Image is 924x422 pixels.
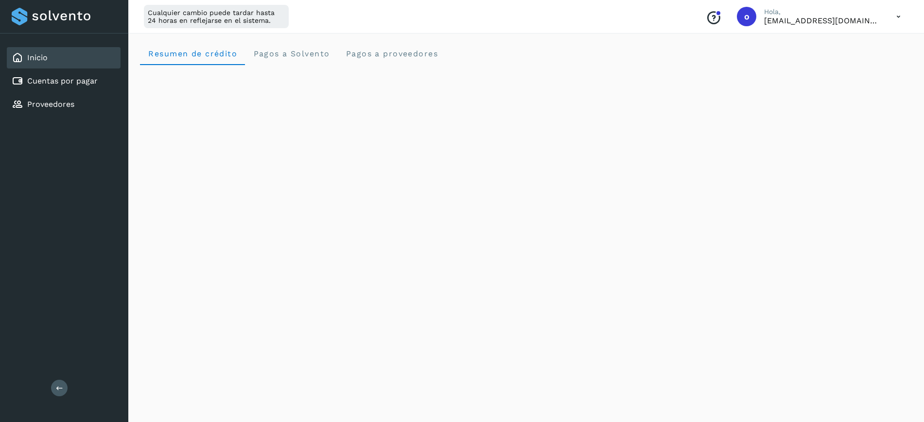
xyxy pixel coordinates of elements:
[27,76,98,85] a: Cuentas por pagar
[764,16,881,25] p: orlando@rfllogistics.com.mx
[345,49,438,58] span: Pagos a proveedores
[144,5,289,28] div: Cualquier cambio puede tardar hasta 24 horas en reflejarse en el sistema.
[27,100,74,109] a: Proveedores
[253,49,330,58] span: Pagos a Solvento
[27,53,48,62] a: Inicio
[7,47,121,68] div: Inicio
[148,49,237,58] span: Resumen de crédito
[7,70,121,92] div: Cuentas por pagar
[7,94,121,115] div: Proveedores
[764,8,881,16] p: Hola,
